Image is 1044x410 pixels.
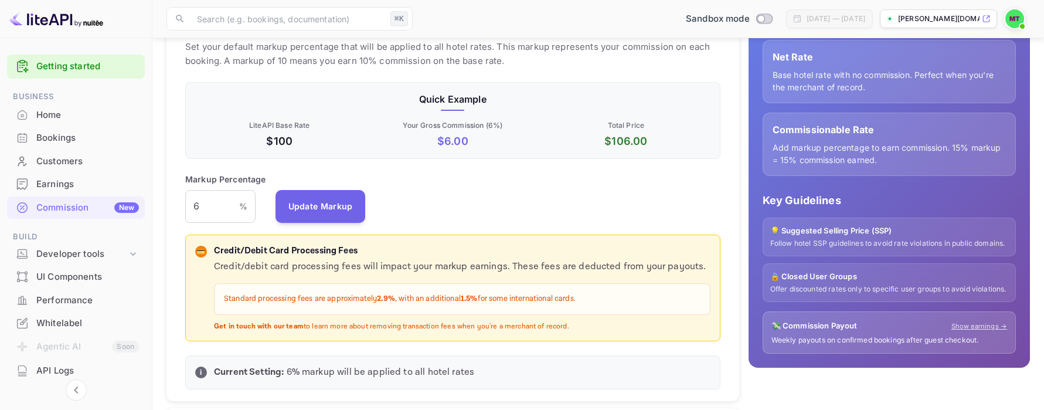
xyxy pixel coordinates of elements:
[214,322,710,332] p: to learn more about removing transaction fees when you're a merchant of record.
[239,200,247,212] p: %
[7,90,145,103] span: Business
[36,294,139,307] div: Performance
[214,366,284,378] strong: Current Setting:
[773,141,1006,166] p: Add markup percentage to earn commission. 15% markup = 15% commission earned.
[66,379,87,401] button: Collapse navigation
[214,245,710,258] p: Credit/Debit Card Processing Fees
[7,244,145,265] div: Developer tools
[276,190,366,223] button: Update Markup
[36,178,139,191] div: Earnings
[770,225,1008,237] p: 💡 Suggested Selling Price (SSP)
[9,9,103,28] img: LiteAPI logo
[195,92,710,106] p: Quick Example
[224,293,700,305] p: Standard processing fees are approximately , with an additional for some international cards.
[214,365,710,379] p: 6 % markup will be applied to all hotel rates
[7,150,145,172] a: Customers
[36,317,139,330] div: Whitelabel
[770,239,1008,249] p: Follow hotel SSP guidelines to avoid rate violations in public domains.
[390,11,408,26] div: ⌘K
[195,120,364,131] p: LiteAPI Base Rate
[7,312,145,335] div: Whitelabel
[542,133,710,149] p: $ 106.00
[7,196,145,219] div: CommissionNew
[773,50,1006,64] p: Net Rate
[807,13,865,24] div: [DATE] — [DATE]
[7,394,145,407] span: Security
[898,13,980,24] p: [PERSON_NAME][DOMAIN_NAME]...
[1005,9,1024,28] img: Misty Trevino
[36,248,127,261] div: Developer tools
[7,360,145,382] div: API Logs
[7,312,145,334] a: Whitelabel
[770,284,1008,294] p: Offer discounted rates only to specific user groups to avoid violations.
[7,360,145,381] a: API Logs
[7,104,145,127] div: Home
[770,271,1008,283] p: 🔒 Closed User Groups
[686,12,750,26] span: Sandbox mode
[7,173,145,195] a: Earnings
[7,127,145,148] a: Bookings
[7,150,145,173] div: Customers
[36,155,139,168] div: Customers
[7,266,145,289] div: UI Components
[763,192,1016,208] p: Key Guidelines
[7,55,145,79] div: Getting started
[681,12,777,26] div: Switch to Production mode
[214,322,304,331] strong: Get in touch with our team
[36,364,139,378] div: API Logs
[190,7,386,31] input: Search (e.g. bookings, documentation)
[369,120,538,131] p: Your Gross Commission ( 6 %)
[377,294,395,304] strong: 2.9%
[214,260,710,274] p: Credit/debit card processing fees will impact your markup earnings. These fees are deducted from ...
[461,294,478,304] strong: 1.5%
[114,202,139,213] div: New
[185,190,239,223] input: 0
[771,320,858,332] p: 💸 Commission Payout
[200,367,202,378] p: i
[369,133,538,149] p: $ 6.00
[771,336,1007,345] p: Weekly payouts on confirmed bookings after guest checkout.
[773,123,1006,137] p: Commissionable Rate
[542,120,710,131] p: Total Price
[195,133,364,149] p: $100
[36,270,139,284] div: UI Components
[7,127,145,150] div: Bookings
[7,289,145,311] a: Performance
[773,69,1006,93] p: Base hotel rate with no commission. Perfect when you're the merchant of record.
[7,266,145,287] a: UI Components
[36,201,139,215] div: Commission
[951,321,1007,331] a: Show earnings →
[196,246,205,257] p: 💳
[185,40,720,68] p: Set your default markup percentage that will be applied to all hotel rates. This markup represent...
[7,196,145,218] a: CommissionNew
[36,109,139,122] div: Home
[7,231,145,243] span: Build
[36,131,139,145] div: Bookings
[36,60,139,73] a: Getting started
[7,173,145,196] div: Earnings
[7,104,145,126] a: Home
[185,173,266,185] p: Markup Percentage
[7,289,145,312] div: Performance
